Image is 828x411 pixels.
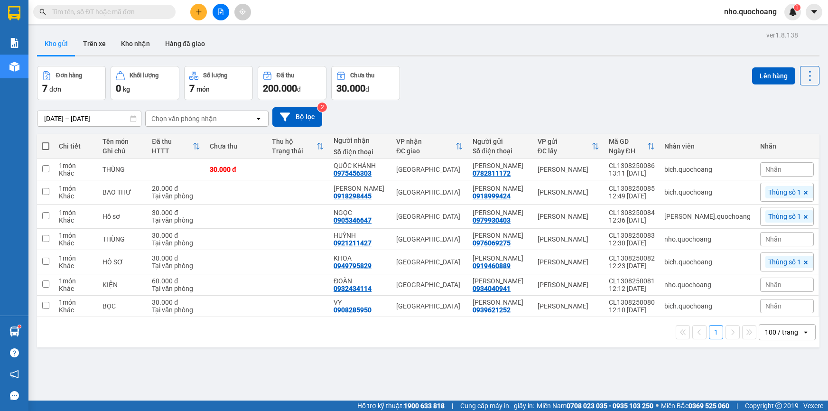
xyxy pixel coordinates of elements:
div: [PERSON_NAME] [538,188,599,196]
div: 13:11 [DATE] [609,169,655,177]
div: Nhãn [760,142,814,150]
div: Số điện thoại [473,147,528,155]
div: 0934040941 [473,285,511,292]
div: 1 món [59,277,93,285]
input: Select a date range. [37,111,141,126]
div: 0949795829 [334,262,372,270]
div: THÙNG [102,166,143,173]
span: 0 [116,83,121,94]
span: Thùng số 1 [768,212,801,221]
div: [GEOGRAPHIC_DATA] [396,258,463,266]
span: search [39,9,46,15]
div: CL1308250082 [609,254,655,262]
div: 12:10 [DATE] [609,306,655,314]
button: Khối lượng0kg [111,66,179,100]
div: 1 món [59,299,93,306]
div: 12:36 [DATE] [609,216,655,224]
div: 1 món [59,209,93,216]
div: VÕ VĂN VINH [473,162,528,169]
div: Hồ sơ [102,213,143,220]
div: 0918298445 [334,192,372,200]
span: 30.000 [336,83,365,94]
button: Đơn hàng7đơn [37,66,106,100]
span: Miền Nam [537,401,653,411]
div: Tại văn phòng [152,192,200,200]
div: Tại văn phòng [152,216,200,224]
div: Ghi chú [102,147,143,155]
span: đ [365,85,369,93]
div: [PERSON_NAME] [538,166,599,173]
div: 12:12 [DATE] [609,285,655,292]
div: 30.000 đ [210,166,262,173]
span: notification [10,370,19,379]
div: 12:49 [DATE] [609,192,655,200]
strong: 1900 633 818 [404,402,445,410]
div: ĐC lấy [538,147,592,155]
th: Toggle SortBy [533,134,604,159]
div: 30.000 đ [152,254,200,262]
button: Đã thu200.000đ [258,66,326,100]
div: 0919460889 [473,262,511,270]
div: [PERSON_NAME] [538,258,599,266]
span: ⚪️ [656,404,659,408]
div: KHOA [334,254,387,262]
button: Hàng đã giao [158,32,213,55]
th: Toggle SortBy [267,134,329,159]
img: logo-vxr [8,6,20,20]
div: 1 món [59,232,93,239]
div: Chưa thu [210,142,262,150]
sup: 1 [18,325,21,328]
div: ĐC giao [396,147,456,155]
div: CL1308250084 [609,209,655,216]
div: Tại văn phòng [152,285,200,292]
div: HTTT [152,147,193,155]
span: Nhãn [765,166,781,173]
span: | [452,401,453,411]
button: Kho nhận [113,32,158,55]
div: 12:30 [DATE] [609,239,655,247]
div: Khác [59,239,93,247]
div: CL1308250083 [609,232,655,239]
div: [PERSON_NAME] [538,281,599,289]
div: 30.000 đ [152,299,200,306]
div: VÕ PHƯỚC HOÀ [473,277,528,285]
span: aim [239,9,246,15]
div: NGUYỄN THỊ PHƯỢNG [473,299,528,306]
div: 0918999424 [473,192,511,200]
div: Khác [59,285,93,292]
div: HỒ SƠ [102,258,143,266]
span: Thùng số 1 [768,188,801,196]
div: Tên món [102,138,143,145]
div: [GEOGRAPHIC_DATA] [396,281,463,289]
div: Khối lượng [130,72,158,79]
div: 0932434114 [334,285,372,292]
div: bich.quochoang [664,188,751,196]
div: Đã thu [152,138,193,145]
span: plus [195,9,202,15]
div: ĐOÀN [334,277,387,285]
div: Đã thu [277,72,294,79]
button: Kho gửi [37,32,75,55]
div: 100 / trang [765,327,798,337]
svg: open [255,115,262,122]
div: Người gửi [473,138,528,145]
div: Số điện thoại [334,148,387,156]
sup: 1 [794,4,800,11]
span: question-circle [10,348,19,357]
button: 1 [709,325,723,339]
span: đơn [49,85,61,93]
div: CL1308250081 [609,277,655,285]
div: QUỐC KHÁNH [334,162,387,169]
button: Bộ lọc [272,107,322,127]
div: Khác [59,306,93,314]
div: Đơn hàng [56,72,82,79]
div: 1 món [59,254,93,262]
th: Toggle SortBy [391,134,468,159]
div: bich.quochoang [664,166,751,173]
div: Trạng thái [272,147,317,155]
div: [GEOGRAPHIC_DATA] [396,302,463,310]
div: CL1308250080 [609,299,655,306]
img: warehouse-icon [9,327,19,336]
div: tim.quochoang [664,213,751,220]
div: [PERSON_NAME] [538,213,599,220]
